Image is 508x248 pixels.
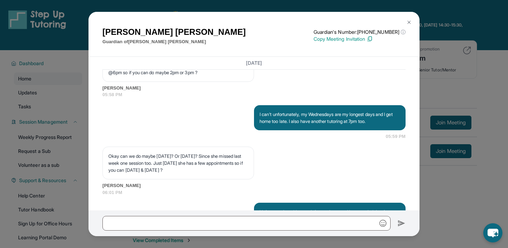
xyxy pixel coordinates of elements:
[314,36,406,42] p: Copy Meeting Invitation
[102,85,406,92] span: [PERSON_NAME]
[406,20,412,25] img: Close Icon
[102,26,246,38] h1: [PERSON_NAME] [PERSON_NAME]
[483,223,502,242] button: chat-button
[367,36,373,42] img: Copy Icon
[102,91,406,98] span: 05:58 PM
[314,29,406,36] p: Guardian's Number: [PHONE_NUMBER]
[260,111,400,125] p: I can't unfortunately, my Wednesdays are my longest days and I get home too late. I also have ano...
[102,38,246,45] p: Guardian of [PERSON_NAME] [PERSON_NAME]
[108,153,248,173] p: Okay can we do maybe [DATE]? Or [DATE]? Since she missed last week one session too. Just [DATE] s...
[386,133,406,140] span: 05:59 PM
[398,219,406,227] img: Send icon
[401,29,406,36] span: ⓘ
[379,220,386,227] img: Emoji
[260,208,400,236] p: Unfortunately, neither work for me, because I have work right after school [DATE], and then I hav...
[102,189,406,196] span: 06:01 PM
[102,60,406,67] h3: [DATE]
[102,182,406,189] span: [PERSON_NAME]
